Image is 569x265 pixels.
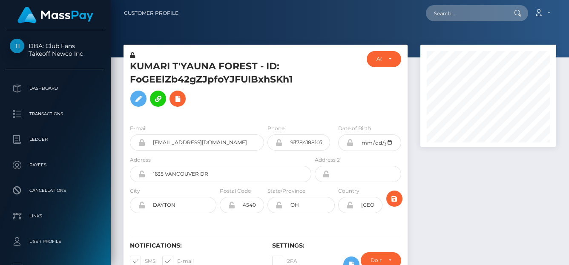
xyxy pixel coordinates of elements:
[6,42,104,57] span: DBA: Club Fans Takeoff Newco Inc
[130,60,307,111] h5: KUMARI T'YAUNA FOREST - ID: FoGEElZb42gZJpfoYJFUIBxhSKh1
[10,108,101,120] p: Transactions
[6,180,104,201] a: Cancellations
[426,5,506,21] input: Search...
[267,125,284,132] label: Phone
[130,156,151,164] label: Address
[6,154,104,176] a: Payees
[376,56,382,63] div: ACTIVE
[6,231,104,252] a: User Profile
[220,187,251,195] label: Postal Code
[124,4,178,22] a: Customer Profile
[267,187,305,195] label: State/Province
[338,125,371,132] label: Date of Birth
[130,242,259,249] h6: Notifications:
[10,133,101,146] p: Ledger
[10,82,101,95] p: Dashboard
[272,242,402,249] h6: Settings:
[367,51,401,67] button: ACTIVE
[6,78,104,99] a: Dashboard
[10,159,101,171] p: Payees
[130,125,147,132] label: E-mail
[6,205,104,227] a: Links
[10,39,24,53] img: Takeoff Newco Inc
[315,156,340,164] label: Address 2
[10,235,101,248] p: User Profile
[130,187,140,195] label: City
[6,103,104,125] a: Transactions
[6,129,104,150] a: Ledger
[371,257,382,264] div: Do not require
[10,210,101,222] p: Links
[338,187,359,195] label: Country
[17,7,93,23] img: MassPay Logo
[10,184,101,197] p: Cancellations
